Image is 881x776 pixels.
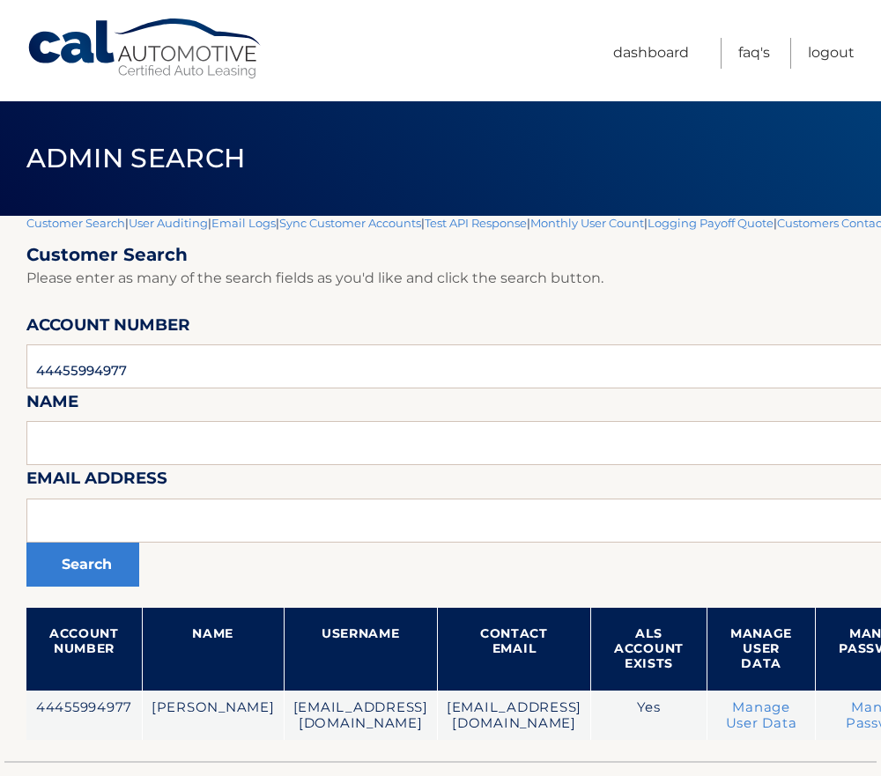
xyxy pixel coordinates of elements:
[26,543,139,587] button: Search
[738,38,770,69] a: FAQ's
[530,216,644,230] a: Monthly User Count
[591,691,707,741] td: Yes
[808,38,855,69] a: Logout
[648,216,774,230] a: Logging Payoff Quote
[284,608,437,691] th: Username
[591,608,707,691] th: ALS Account Exists
[26,216,125,230] a: Customer Search
[284,691,437,741] td: [EMAIL_ADDRESS][DOMAIN_NAME]
[26,18,264,80] a: Cal Automotive
[142,691,284,741] td: [PERSON_NAME]
[26,142,246,174] span: Admin Search
[26,312,190,344] label: Account Number
[26,465,167,498] label: Email Address
[425,216,527,230] a: Test API Response
[26,691,142,741] td: 44455994977
[279,216,421,230] a: Sync Customer Accounts
[142,608,284,691] th: Name
[129,216,208,230] a: User Auditing
[26,388,78,421] label: Name
[726,699,797,731] a: Manage User Data
[211,216,276,230] a: Email Logs
[437,691,590,741] td: [EMAIL_ADDRESS][DOMAIN_NAME]
[707,608,815,691] th: Manage User Data
[437,608,590,691] th: Contact Email
[613,38,689,69] a: Dashboard
[26,608,142,691] th: Account Number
